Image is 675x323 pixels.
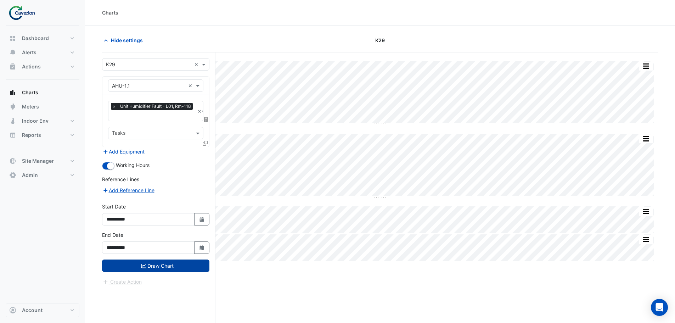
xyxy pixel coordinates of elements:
button: Admin [6,168,79,182]
span: Working Hours [116,162,150,168]
span: Indoor Env [22,117,49,124]
app-icon: Meters [9,103,16,110]
span: Clone Favourites and Tasks from this Equipment to other Equipment [203,140,208,146]
button: More Options [639,134,653,143]
app-icon: Reports [9,132,16,139]
button: Reports [6,128,79,142]
button: Site Manager [6,154,79,168]
button: Draw Chart [102,260,209,272]
app-escalated-ticket-create-button: Please draw the charts first [102,278,142,284]
app-icon: Alerts [9,49,16,56]
button: More Options [639,207,653,216]
span: Clear [194,61,200,68]
button: Actions [6,60,79,74]
button: Dashboard [6,31,79,45]
span: Meters [22,103,39,110]
span: Site Manager [22,157,54,165]
span: Choose Function [203,116,209,122]
app-icon: Actions [9,63,16,70]
div: Open Intercom Messenger [651,299,668,316]
button: Alerts [6,45,79,60]
span: K29 [375,37,385,44]
span: Reports [22,132,41,139]
button: Meters [6,100,79,114]
span: Actions [22,63,41,70]
button: More Options [639,235,653,244]
button: Add Equipment [102,147,145,156]
button: Charts [6,85,79,100]
img: Company Logo [9,6,40,20]
div: Charts [102,9,118,16]
app-icon: Charts [9,89,16,96]
span: Charts [22,89,38,96]
span: Unit Humidifier Fault - L01, Rm-118 [118,103,193,110]
app-icon: Admin [9,172,16,179]
div: Tasks [111,129,125,138]
span: Account [22,307,43,314]
button: Hide settings [102,34,147,46]
span: Clear [188,82,194,89]
label: Start Date [102,203,126,210]
app-icon: Dashboard [9,35,16,42]
app-icon: Site Manager [9,157,16,165]
button: Add Reference Line [102,186,155,194]
span: Dashboard [22,35,49,42]
span: Admin [22,172,38,179]
fa-icon: Select Date [199,245,205,251]
span: Alerts [22,49,36,56]
fa-icon: Select Date [199,216,205,222]
app-icon: Indoor Env [9,117,16,124]
button: Indoor Env [6,114,79,128]
label: End Date [102,231,123,239]
span: Clear [197,107,202,115]
button: Account [6,303,79,317]
button: More Options [639,62,653,71]
label: Reference Lines [102,176,139,183]
span: × [111,103,117,110]
span: Hide settings [111,37,143,44]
